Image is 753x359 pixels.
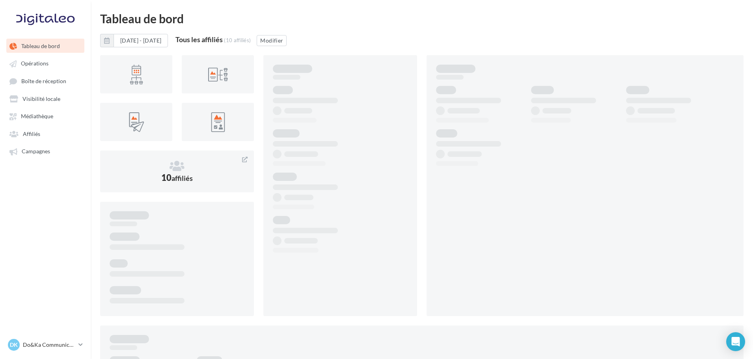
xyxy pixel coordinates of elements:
span: DK [10,341,18,349]
span: Visibilité locale [22,95,60,102]
div: (10 affiliés) [224,37,251,43]
div: Open Intercom Messenger [726,332,745,351]
a: DK Do&Ka Communication [6,337,84,352]
a: Tableau de bord [5,39,86,53]
div: Tableau de bord [100,13,744,24]
div: Tous les affiliés [175,36,223,43]
span: Tableau de bord [21,43,60,49]
span: Affiliés [23,130,40,137]
a: Médiathèque [5,109,86,123]
span: Médiathèque [21,113,53,120]
a: Opérations [5,56,86,70]
a: Campagnes [5,144,86,158]
button: [DATE] - [DATE] [100,34,168,47]
a: Boîte de réception [5,74,86,88]
a: Visibilité locale [5,91,86,106]
button: [DATE] - [DATE] [114,34,168,47]
span: affiliés [171,174,193,182]
a: Affiliés [5,126,86,141]
span: Campagnes [22,148,50,155]
span: 10 [161,172,193,183]
span: Opérations [21,60,48,67]
span: Boîte de réception [21,78,66,84]
p: Do&Ka Communication [23,341,75,349]
button: Modifier [257,35,287,46]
